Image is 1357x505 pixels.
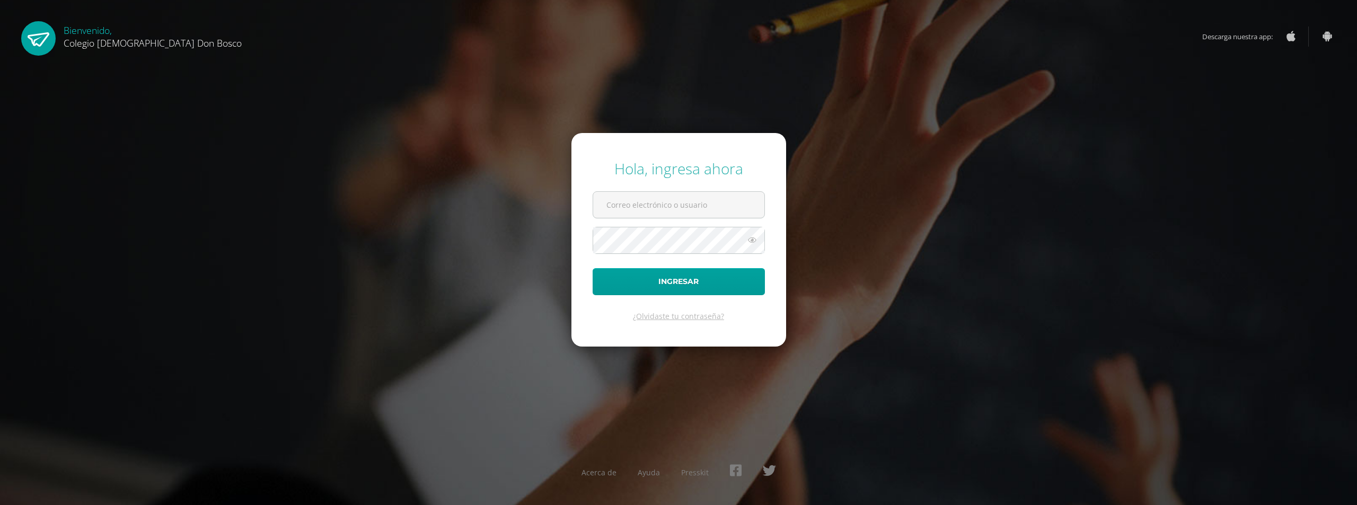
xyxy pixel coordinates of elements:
[593,192,764,218] input: Correo electrónico o usuario
[681,467,709,477] a: Presskit
[64,37,242,49] span: Colegio [DEMOGRAPHIC_DATA] Don Bosco
[638,467,660,477] a: Ayuda
[633,311,724,321] a: ¿Olvidaste tu contraseña?
[593,158,765,179] div: Hola, ingresa ahora
[64,21,242,49] div: Bienvenido,
[593,268,765,295] button: Ingresar
[1202,26,1283,47] span: Descarga nuestra app:
[581,467,616,477] a: Acerca de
